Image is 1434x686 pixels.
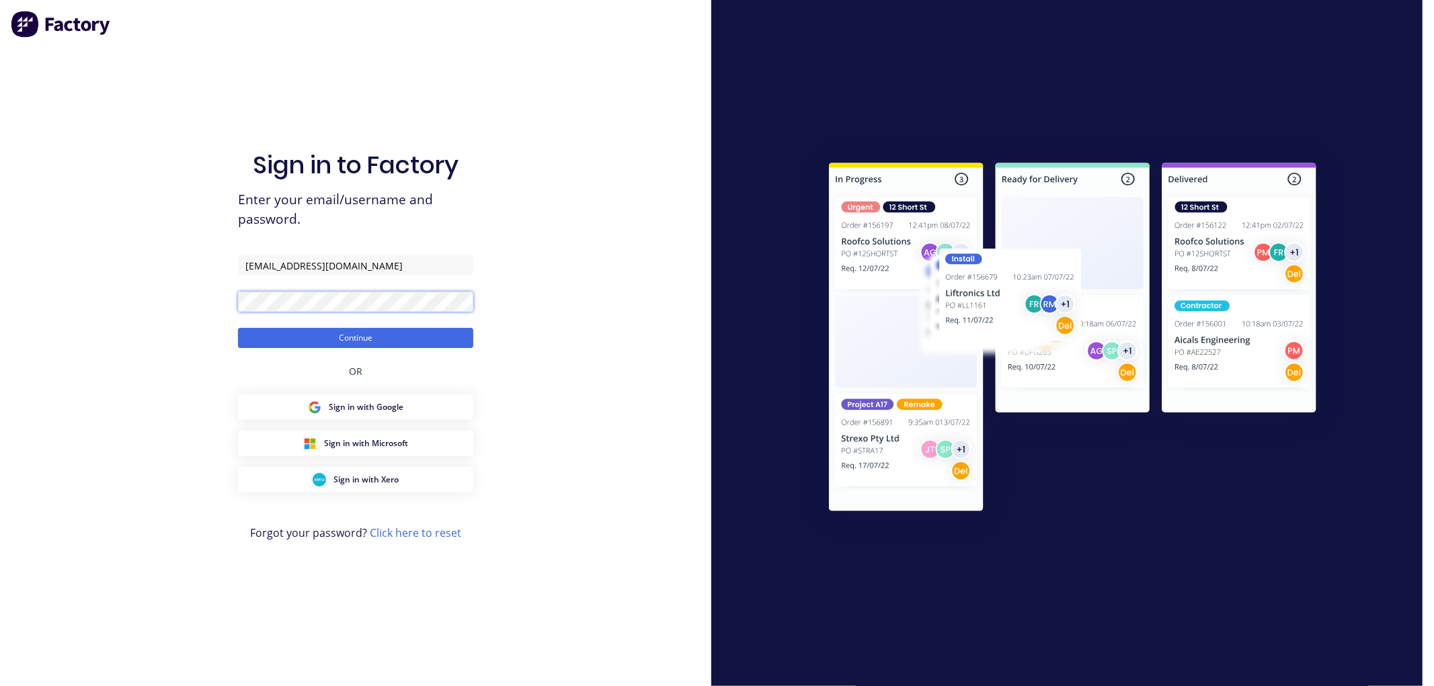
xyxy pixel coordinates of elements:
[253,151,459,179] h1: Sign in to Factory
[238,328,473,348] button: Continue
[303,437,317,450] img: Microsoft Sign in
[313,473,326,486] img: Xero Sign in
[238,255,473,275] input: Email/Username
[370,525,461,540] a: Click here to reset
[238,467,473,492] button: Xero Sign inSign in with Xero
[349,348,362,394] div: OR
[238,190,473,229] span: Enter your email/username and password.
[308,400,321,414] img: Google Sign in
[799,136,1346,543] img: Sign in
[329,401,404,413] span: Sign in with Google
[334,474,399,486] span: Sign in with Xero
[238,394,473,420] button: Google Sign inSign in with Google
[250,525,461,541] span: Forgot your password?
[11,11,112,38] img: Factory
[238,431,473,456] button: Microsoft Sign inSign in with Microsoft
[325,437,409,449] span: Sign in with Microsoft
